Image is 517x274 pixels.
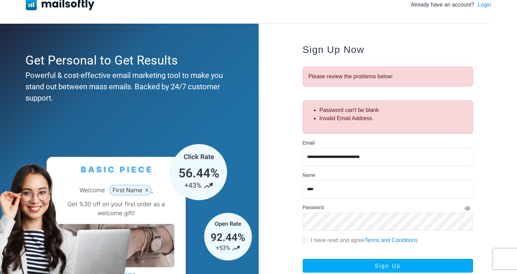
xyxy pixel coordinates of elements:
label: I have read and agree [311,236,418,244]
div: Get Personal to Get Results [25,51,229,70]
li: Invalid Email Address. [319,114,467,123]
div: Please review the problems below: [303,67,473,87]
div: Already have an account? [411,1,491,9]
a: Terms and Conditions [364,237,418,243]
li: Password can't be blank [319,106,467,114]
i: Show Password [465,206,470,211]
span: Sign Up Now [303,44,364,55]
label: Name [303,172,315,179]
button: Sign Up [303,259,473,273]
div: Powerful & cost-effective email marketing tool to make you stand out between mass emails. Backed ... [25,70,229,104]
label: Email [303,139,315,147]
a: Login [478,1,491,9]
label: Password [303,204,324,211]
